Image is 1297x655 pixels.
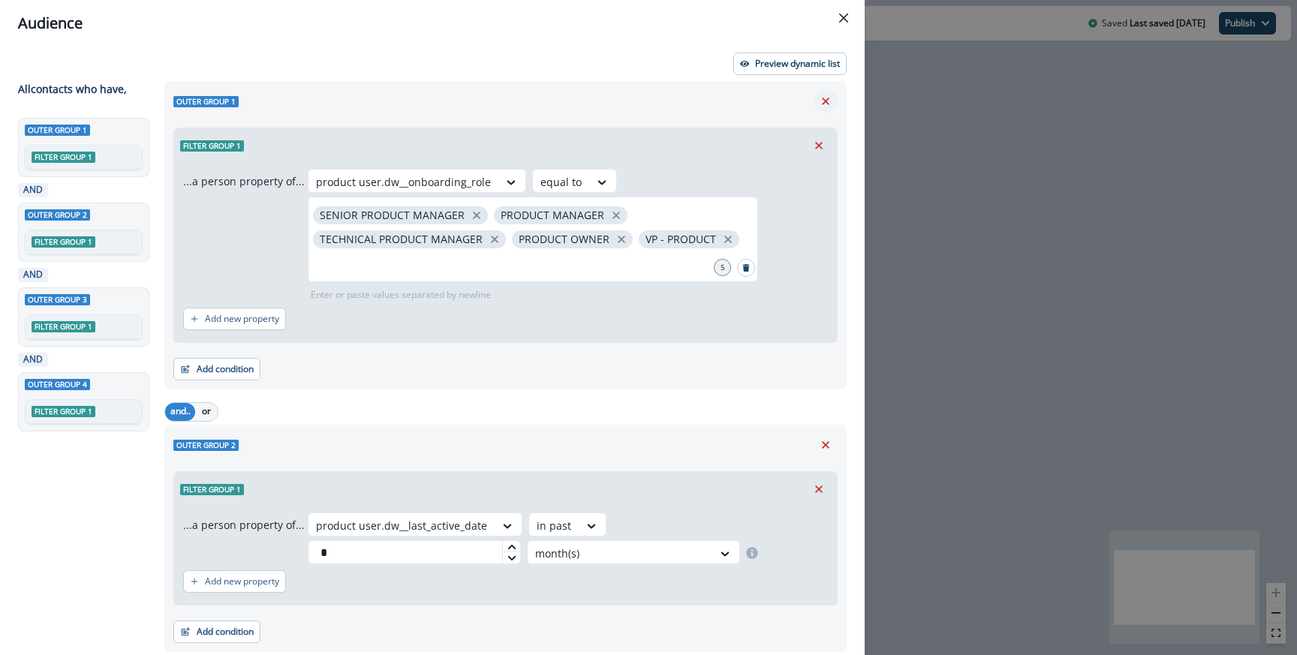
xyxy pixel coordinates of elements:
p: Add new property [205,576,279,587]
p: AND [21,183,45,197]
button: close [487,232,502,247]
button: Add new property [183,308,286,330]
p: AND [21,353,45,366]
p: Preview dynamic list [755,59,840,69]
button: Preview dynamic list [733,53,847,75]
span: Outer group 4 [25,379,90,390]
button: Remove [814,434,838,456]
p: ...a person property of... [183,517,305,533]
button: Remove [807,478,831,500]
button: close [609,208,624,223]
button: and.. [165,403,195,421]
p: Add new property [205,314,279,324]
button: Remove [807,134,831,157]
span: Outer group 3 [25,294,90,305]
p: ...a person property of... [183,173,305,189]
button: Close [832,6,856,30]
span: Filter group 1 [180,140,244,152]
div: Audience [18,12,847,35]
p: VP - PRODUCT [645,233,716,246]
p: SENIOR PRODUCT MANAGER [320,209,465,222]
span: Filter group 1 [32,321,95,332]
p: AND [21,268,45,281]
p: Enter or paste values separated by newline [308,288,494,302]
button: close [469,208,484,223]
p: PRODUCT MANAGER [501,209,604,222]
span: Filter group 1 [180,484,244,495]
button: close [614,232,629,247]
button: Add condition [173,620,260,643]
span: Outer group 1 [173,96,239,107]
p: All contact s who have, [18,81,127,97]
p: TECHNICAL PRODUCT MANAGER [320,233,483,246]
button: or [195,403,218,421]
span: Outer group 2 [25,209,90,221]
button: close [721,232,736,247]
div: 5 [714,259,731,276]
span: Outer group 2 [173,440,239,451]
span: Outer group 1 [25,125,90,136]
button: Add new property [183,570,286,593]
span: Filter group 1 [32,236,95,248]
button: Add condition [173,358,260,380]
span: Filter group 1 [32,152,95,163]
button: Remove [814,90,838,113]
p: PRODUCT OWNER [519,233,609,246]
span: Filter group 1 [32,406,95,417]
button: Search [737,259,755,277]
